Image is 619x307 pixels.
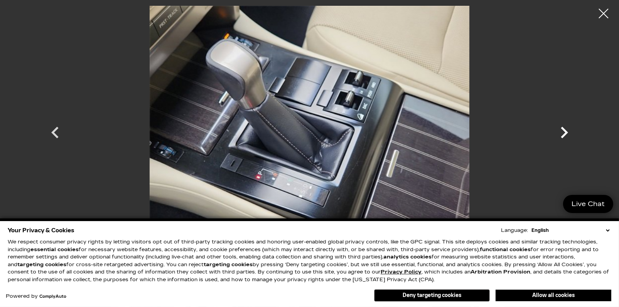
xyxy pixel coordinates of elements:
[17,262,66,268] strong: targeting cookies
[6,294,66,299] div: Powered by
[44,117,67,152] div: Previous
[568,200,609,208] span: Live Chat
[471,269,530,275] strong: Arbitration Provision
[30,247,79,253] strong: essential cookies
[480,247,531,253] strong: functional cookies
[501,228,528,233] div: Language:
[381,269,422,275] u: Privacy Policy
[78,6,541,245] img: Used 2020 White Lexus GX 460 Premium image 18
[496,290,611,301] button: Allow all cookies
[8,238,611,284] p: We respect consumer privacy rights by letting visitors opt out of third-party tracking cookies an...
[530,226,611,234] select: Language Select
[204,262,253,268] strong: targeting cookies
[374,289,490,302] button: Deny targeting cookies
[563,195,613,213] a: Live Chat
[39,294,66,299] a: ComplyAuto
[553,117,576,152] div: Next
[383,254,432,260] strong: analytics cookies
[8,225,74,236] span: Your Privacy & Cookies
